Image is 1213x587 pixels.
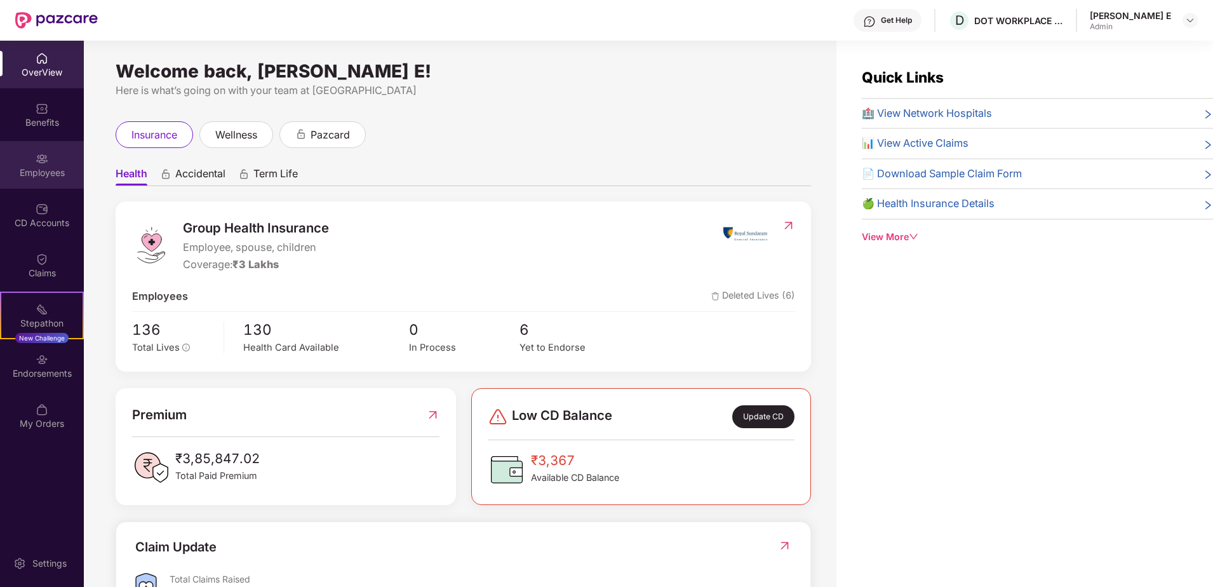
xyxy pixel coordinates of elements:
[15,12,98,29] img: New Pazcare Logo
[132,288,188,305] span: Employees
[135,537,217,557] div: Claim Update
[1203,108,1213,122] span: right
[215,127,257,143] span: wellness
[132,449,170,487] img: PaidPremiumIcon
[1090,10,1171,22] div: [PERSON_NAME] E
[36,203,48,215] img: svg+xml;base64,PHN2ZyBpZD0iQ0RfQWNjb3VudHMiIGRhdGEtbmFtZT0iQ0QgQWNjb3VudHMiIHhtbG5zPSJodHRwOi8vd3...
[862,230,1213,244] div: View More
[36,253,48,266] img: svg+xml;base64,PHN2ZyBpZD0iQ2xhaW0iIHhtbG5zPSJodHRwOi8vd3d3LnczLm9yZy8yMDAwL3N2ZyIgd2lkdGg9IjIwIi...
[1090,22,1171,32] div: Admin
[488,407,508,427] img: svg+xml;base64,PHN2ZyBpZD0iRGFuZ2VyLTMyeDMyIiB4bWxucz0iaHR0cDovL3d3dy53My5vcmcvMjAwMC9zdmciIHdpZH...
[243,341,409,355] div: Health Card Available
[232,258,279,271] span: ₹3 Lakhs
[182,344,190,351] span: info-circle
[132,342,180,353] span: Total Lives
[1203,138,1213,152] span: right
[531,450,619,471] span: ₹3,367
[295,128,307,140] div: animation
[909,232,918,241] span: down
[13,557,26,570] img: svg+xml;base64,PHN2ZyBpZD0iU2V0dGluZy0yMHgyMCIgeG1sbnM9Imh0dHA6Ly93d3cudzMub3JnLzIwMDAvc3ZnIiB3aW...
[531,471,619,485] span: Available CD Balance
[183,218,329,238] span: Group Health Insurance
[409,318,519,341] span: 0
[36,102,48,115] img: svg+xml;base64,PHN2ZyBpZD0iQmVuZWZpdHMiIHhtbG5zPSJodHRwOi8vd3d3LnczLm9yZy8yMDAwL3N2ZyIgd2lkdGg9Ij...
[175,167,225,186] span: Accidental
[132,318,215,341] span: 136
[721,218,769,250] img: insurerIcon
[782,219,795,232] img: RedirectIcon
[863,15,876,28] img: svg+xml;base64,PHN2ZyBpZD0iSGVscC0zMngzMiIgeG1sbnM9Imh0dHA6Ly93d3cudzMub3JnLzIwMDAvc3ZnIiB3aWR0aD...
[36,52,48,65] img: svg+xml;base64,PHN2ZyBpZD0iSG9tZSIgeG1sbnM9Imh0dHA6Ly93d3cudzMub3JnLzIwMDAvc3ZnIiB3aWR0aD0iMjAiIG...
[519,318,630,341] span: 6
[488,450,526,489] img: CDBalanceIcon
[426,405,439,425] img: RedirectIcon
[1203,168,1213,182] span: right
[881,15,912,25] div: Get Help
[36,152,48,165] img: svg+xml;base64,PHN2ZyBpZD0iRW1wbG95ZWVzIiB4bWxucz0iaHR0cDovL3d3dy53My5vcmcvMjAwMC9zdmciIHdpZHRoPS...
[732,405,794,428] div: Update CD
[711,292,720,300] img: deleteIcon
[711,288,795,305] span: Deleted Lives (6)
[170,573,791,585] div: Total Claims Raised
[1203,198,1213,212] span: right
[36,403,48,416] img: svg+xml;base64,PHN2ZyBpZD0iTXlfT3JkZXJzIiBkYXRhLW5hbWU9Ik15IE9yZGVycyIgeG1sbnM9Imh0dHA6Ly93d3cudz...
[175,469,260,483] span: Total Paid Premium
[519,341,630,355] div: Yet to Endorse
[1,317,83,330] div: Stepathon
[862,166,1022,182] span: 📄 Download Sample Claim Form
[175,449,260,469] span: ₹3,85,847.02
[29,557,70,570] div: Settings
[862,69,944,86] span: Quick Links
[36,353,48,366] img: svg+xml;base64,PHN2ZyBpZD0iRW5kb3JzZW1lbnRzIiB4bWxucz0iaHR0cDovL3d3dy53My5vcmcvMjAwMC9zdmciIHdpZH...
[955,13,964,28] span: D
[238,168,250,180] div: animation
[132,405,187,425] span: Premium
[116,83,811,98] div: Here is what’s going on with your team at [GEOGRAPHIC_DATA]
[862,135,968,152] span: 📊 View Active Claims
[974,15,1063,27] div: DOT WORKPLACE SOLUTIONS PRIVATE LIMITED
[160,168,171,180] div: animation
[862,196,995,212] span: 🍏 Health Insurance Details
[116,66,811,76] div: Welcome back, [PERSON_NAME] E!
[778,539,791,552] img: RedirectIcon
[183,240,329,256] span: Employee, spouse, children
[15,333,69,343] div: New Challenge
[253,167,298,186] span: Term Life
[131,127,177,143] span: insurance
[409,341,519,355] div: In Process
[36,303,48,316] img: svg+xml;base64,PHN2ZyB4bWxucz0iaHR0cDovL3d3dy53My5vcmcvMjAwMC9zdmciIHdpZHRoPSIyMSIgaGVpZ2h0PSIyMC...
[512,405,612,428] span: Low CD Balance
[311,127,350,143] span: pazcard
[132,226,170,264] img: logo
[183,257,329,273] div: Coverage:
[116,167,147,186] span: Health
[862,105,992,122] span: 🏥 View Network Hospitals
[243,318,409,341] span: 130
[1185,15,1195,25] img: svg+xml;base64,PHN2ZyBpZD0iRHJvcGRvd24tMzJ4MzIiIHhtbG5zPSJodHRwOi8vd3d3LnczLm9yZy8yMDAwL3N2ZyIgd2...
